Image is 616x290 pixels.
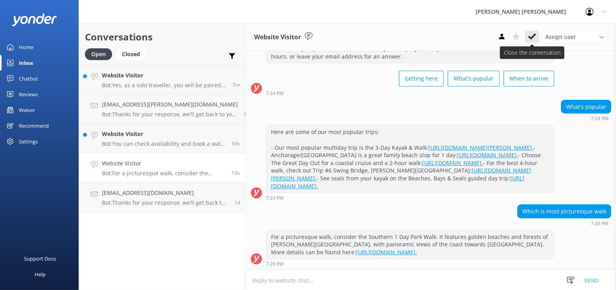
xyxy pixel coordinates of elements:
img: yonder-white-logo.png [12,13,57,26]
div: Inbox [19,55,33,71]
div: Here are some of our most popular trips: - Our most popular multiday trip is the 3-Day Kayak & Wa... [266,125,554,193]
div: Waiver [19,102,35,118]
div: Closed [116,48,146,60]
span: Aug 23 2025 07:26pm (UTC +12:00) Pacific/Auckland [231,170,240,176]
div: What's popular [561,100,611,114]
h4: Website Visitor [102,71,227,80]
div: Chatbot [19,71,38,86]
span: Aug 22 2025 03:23pm (UTC +12:00) Pacific/Auckland [234,199,240,206]
p: Bot: You can check availability and book a walk for [DATE] using our Trip Finders. For day trips,... [102,140,225,147]
a: [URL][DOMAIN_NAME][PERSON_NAME]. [271,167,531,182]
div: Open [85,48,112,60]
div: Support Docs [24,251,56,266]
a: [URL][DOMAIN_NAME]. [356,248,417,256]
h2: Conversations [85,29,240,44]
strong: 7:24 PM [266,196,284,200]
button: When to arrive [503,71,554,86]
h4: Website Visitor [102,130,225,138]
a: [URL][DOMAIN_NAME][PERSON_NAME]. [428,144,533,151]
div: Aug 23 2025 07:26pm (UTC +12:00) Pacific/Auckland [517,220,611,226]
div: Settings [19,134,38,149]
a: [URL][DOMAIN_NAME]. [422,159,483,167]
a: [EMAIL_ADDRESS][DOMAIN_NAME]Bot:Thanks for your response, we'll get back to you as soon as we can... [79,183,246,212]
a: [EMAIL_ADDRESS][PERSON_NAME][DOMAIN_NAME]Bot:Thanks for your response, we'll get back to you as s... [79,94,246,124]
button: What's popular [448,71,500,86]
strong: 7:24 PM [266,91,284,96]
span: Aug 23 2025 10:41pm (UTC +12:00) Pacific/Auckland [231,140,240,147]
div: Recommend [19,118,49,134]
span: Assign user [545,33,576,41]
p: Bot: Thanks for your response, we'll get back to you as soon as we can during opening hours. [102,111,238,118]
a: Closed [116,50,150,58]
p: Bot: Thanks for your response, we'll get back to you as soon as we can during opening hours. [102,199,229,206]
h3: Website Visitor [254,32,301,42]
strong: 7:24 PM [591,116,609,121]
span: Aug 24 2025 08:45am (UTC +12:00) Pacific/Auckland [233,81,240,88]
h4: Website Visitor [102,159,225,168]
div: Help [35,266,46,282]
div: Assign User [541,31,608,43]
h4: [EMAIL_ADDRESS][PERSON_NAME][DOMAIN_NAME] [102,100,238,109]
div: Reviews [19,86,38,102]
div: Which is most picturesque walk [518,205,611,218]
div: For a picturesque walk, consider the Southern 1 Day Park Walk. It features golden beaches and for... [266,230,554,259]
a: [URL][DOMAIN_NAME]. [271,174,524,190]
strong: 7:26 PM [591,221,609,226]
div: Aug 23 2025 07:26pm (UTC +12:00) Pacific/Auckland [266,261,554,266]
a: Website VisitorBot:Yes, as a solo traveller, you will be paired with another guest or with the gu... [79,65,246,94]
h4: [EMAIL_ADDRESS][DOMAIN_NAME] [102,189,229,197]
div: Aug 23 2025 07:24pm (UTC +12:00) Pacific/Auckland [266,195,554,200]
span: Aug 23 2025 11:06pm (UTC +12:00) Pacific/Auckland [244,111,250,117]
strong: 7:26 PM [266,262,284,266]
p: Bot: Yes, as a solo traveller, you will be paired with another guest or with the guide in a doubl... [102,82,227,89]
button: Getting here [399,71,444,86]
div: Aug 23 2025 07:24pm (UTC +12:00) Pacific/Auckland [561,116,611,121]
div: Aug 23 2025 07:24pm (UTC +12:00) Pacific/Auckland [266,90,554,96]
a: [URL][DOMAIN_NAME]. [457,151,518,159]
p: Bot: For a picturesque walk, consider the Southern 1 Day Park Walk. It features golden beaches an... [102,170,225,177]
a: Website VisitorBot:For a picturesque walk, consider the Southern 1 Day Park Walk. It features gol... [79,153,246,183]
div: Home [19,39,33,55]
a: Open [85,50,116,58]
a: Website VisitorBot:You can check availability and book a walk for [DATE] using our Trip Finders. ... [79,124,246,153]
